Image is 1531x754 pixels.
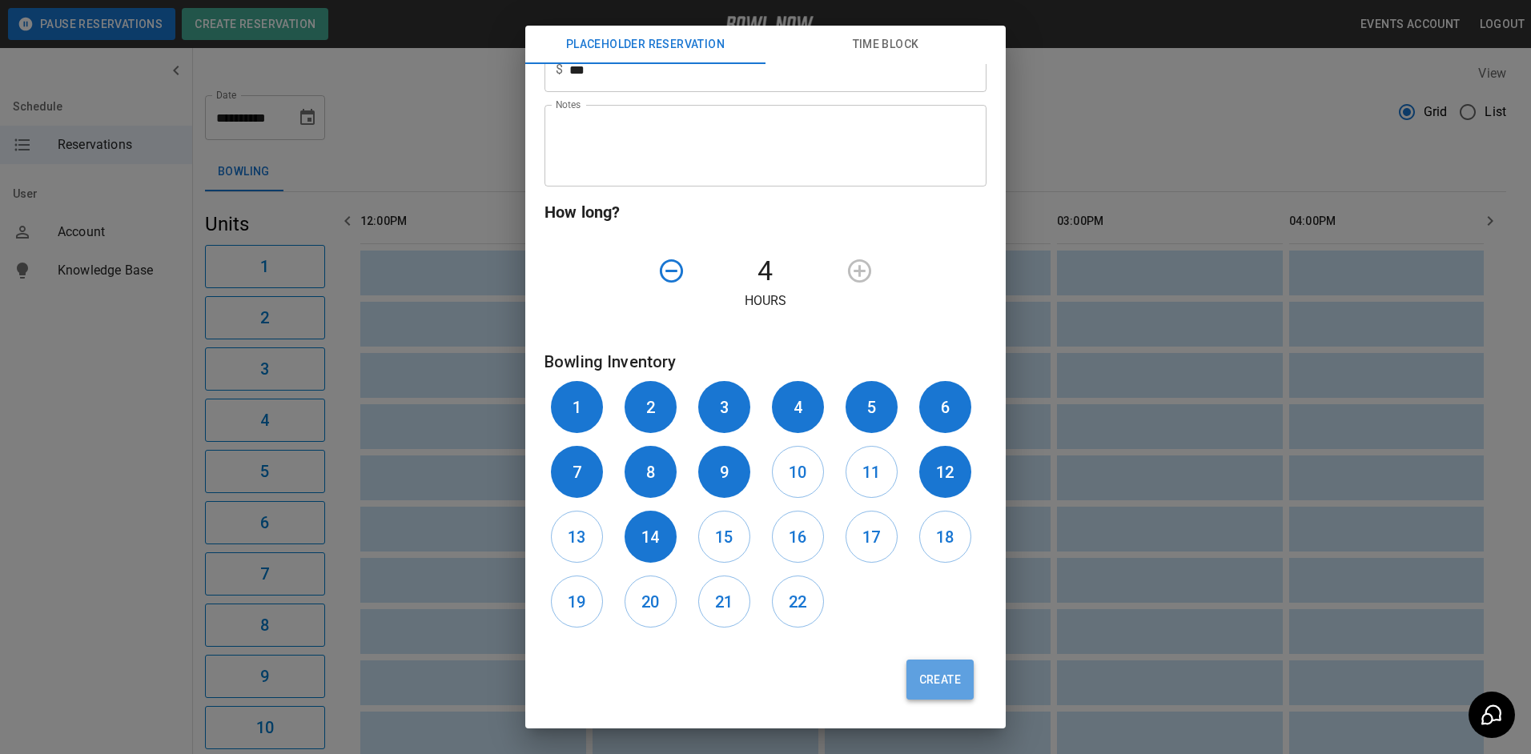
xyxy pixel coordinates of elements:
button: 7 [551,446,603,498]
h6: 18 [936,524,954,550]
h6: 14 [641,524,659,550]
button: 1 [551,381,603,433]
p: $ [556,60,563,79]
button: 20 [625,576,677,628]
button: 18 [919,511,971,563]
button: 5 [846,381,898,433]
h6: 5 [867,395,876,420]
h6: 8 [646,459,655,485]
h6: 17 [862,524,880,550]
button: 2 [625,381,677,433]
button: 13 [551,511,603,563]
h6: 9 [720,459,729,485]
button: 3 [698,381,750,433]
h6: 21 [715,589,733,615]
h6: 16 [789,524,806,550]
button: 22 [772,576,824,628]
button: Create [906,660,974,700]
button: 17 [846,511,898,563]
h6: 7 [573,459,581,485]
h6: 15 [715,524,733,550]
h6: 3 [720,395,729,420]
h6: How long? [544,199,987,225]
button: 12 [919,446,971,498]
h6: 13 [568,524,585,550]
button: 11 [846,446,898,498]
h6: 20 [641,589,659,615]
h6: 11 [862,459,880,485]
button: 8 [625,446,677,498]
button: 6 [919,381,971,433]
h6: Bowling Inventory [544,349,987,375]
h6: 2 [646,395,655,420]
h6: 12 [936,459,954,485]
h4: 4 [692,255,839,288]
p: Hours [544,291,987,311]
button: 16 [772,511,824,563]
h6: 22 [789,589,806,615]
button: 9 [698,446,750,498]
button: Placeholder Reservation [525,26,765,64]
button: Time Block [765,26,1006,64]
button: 4 [772,381,824,433]
h6: 10 [789,459,806,485]
button: 19 [551,576,603,628]
h6: 6 [941,395,950,420]
h6: 4 [794,395,802,420]
button: 15 [698,511,750,563]
button: 10 [772,446,824,498]
h6: 19 [568,589,585,615]
h6: 1 [573,395,581,420]
button: 21 [698,576,750,628]
button: 14 [625,511,677,563]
